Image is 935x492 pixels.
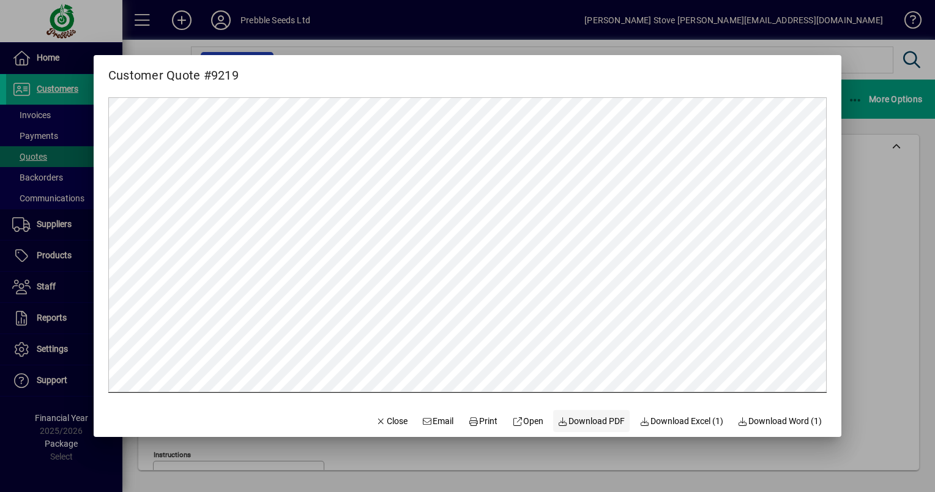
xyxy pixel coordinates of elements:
a: Open [507,410,548,432]
span: Close [376,415,408,428]
span: Open [512,415,543,428]
button: Print [463,410,502,432]
button: Email [417,410,459,432]
span: Download Excel (1) [639,415,723,428]
button: Download Excel (1) [635,410,728,432]
button: Close [371,410,412,432]
a: Download PDF [553,410,630,432]
span: Print [468,415,497,428]
span: Download Word (1) [738,415,822,428]
button: Download Word (1) [733,410,827,432]
h2: Customer Quote #9219 [94,55,253,85]
span: Download PDF [558,415,625,428]
span: Email [422,415,454,428]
